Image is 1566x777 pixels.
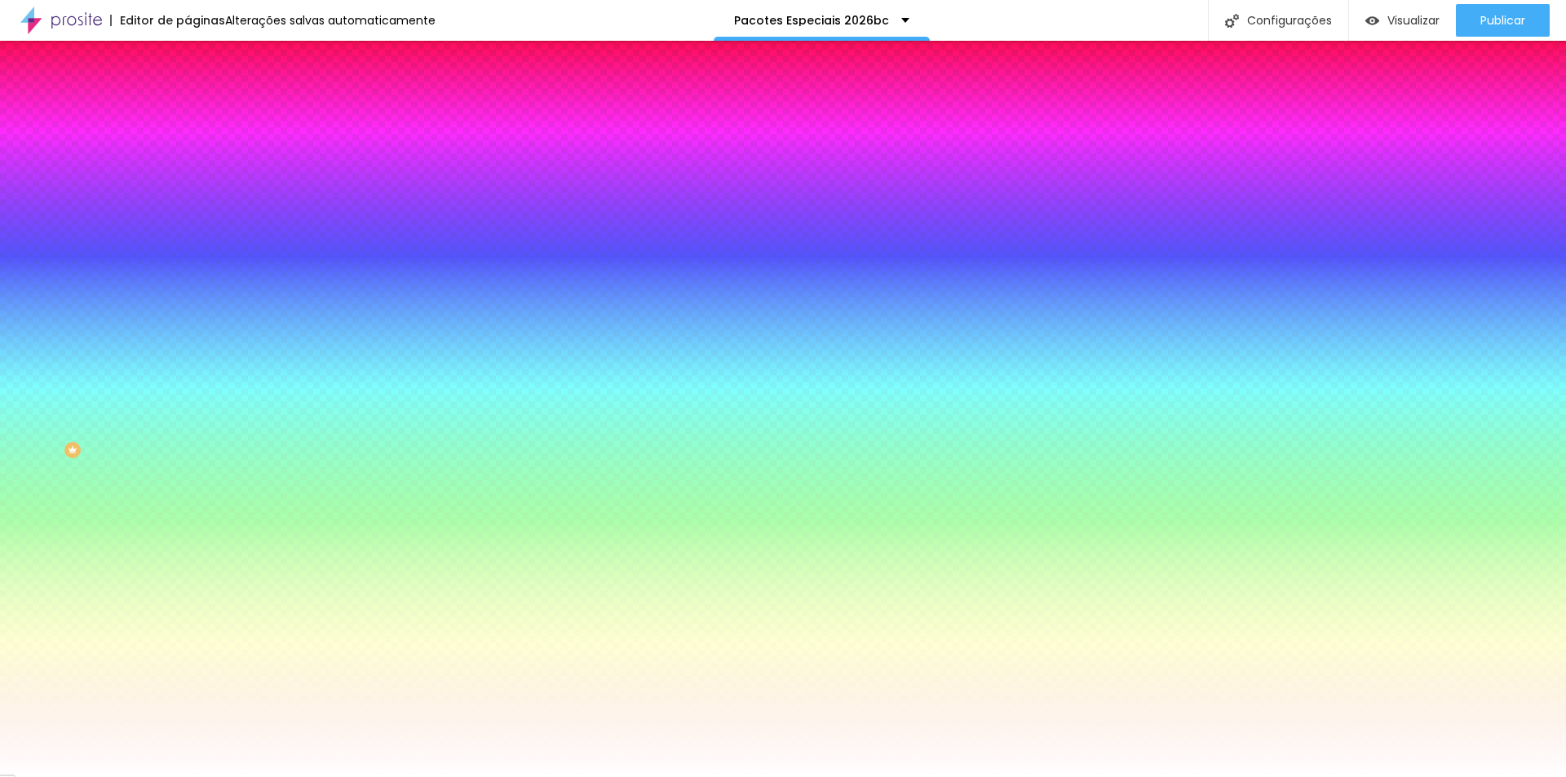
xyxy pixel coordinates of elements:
[1456,4,1550,37] button: Publicar
[1387,14,1440,27] span: Visualizar
[734,15,889,26] p: Pacotes Especiais 2026bc
[1225,14,1239,28] img: Icone
[225,15,436,26] div: Alterações salvas automaticamente
[1349,4,1456,37] button: Visualizar
[1480,14,1525,27] span: Publicar
[110,15,225,26] div: Editor de páginas
[1365,14,1379,28] img: view-1.svg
